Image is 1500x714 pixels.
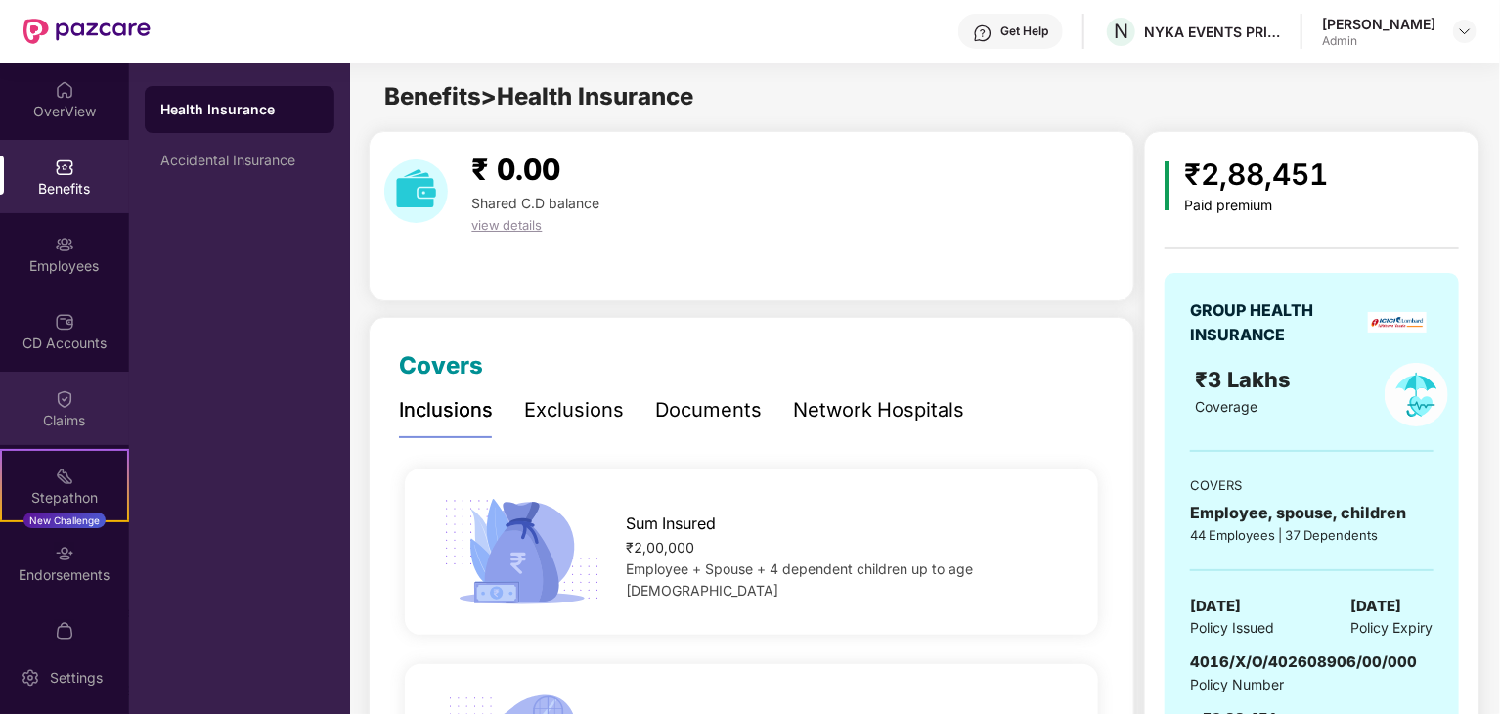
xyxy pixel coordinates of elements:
img: New Pazcare Logo [23,19,151,44]
div: ₹2,00,000 [626,537,1067,558]
div: Get Help [1000,23,1048,39]
span: [DATE] [1351,595,1402,618]
span: Shared C.D balance [471,195,599,211]
img: policyIcon [1385,363,1448,426]
span: Benefits > Health Insurance [384,82,693,111]
img: icon [437,493,606,610]
img: insurerLogo [1368,312,1427,333]
span: Coverage [1196,398,1258,415]
img: svg+xml;base64,PHN2ZyBpZD0iU2V0dGluZy0yMHgyMCIgeG1sbnM9Imh0dHA6Ly93d3cudzMub3JnLzIwMDAvc3ZnIiB3aW... [21,668,40,688]
div: 44 Employees | 37 Dependents [1190,525,1433,545]
div: New Challenge [23,513,106,528]
img: svg+xml;base64,PHN2ZyBpZD0iSG9tZSIgeG1sbnM9Imh0dHA6Ly93d3cudzMub3JnLzIwMDAvc3ZnIiB3aWR0aD0iMjAiIG... [55,80,74,100]
span: Employee + Spouse + 4 dependent children up to age [DEMOGRAPHIC_DATA] [626,560,973,599]
div: Documents [655,395,762,425]
div: Health Insurance [160,100,319,119]
div: Paid premium [1185,198,1329,214]
img: svg+xml;base64,PHN2ZyBpZD0iRW1wbG95ZWVzIiB4bWxucz0iaHR0cDovL3d3dy53My5vcmcvMjAwMC9zdmciIHdpZHRoPS... [55,235,74,254]
div: Admin [1322,33,1435,49]
div: GROUP HEALTH INSURANCE [1190,298,1361,347]
img: svg+xml;base64,PHN2ZyBpZD0iRW5kb3JzZW1lbnRzIiB4bWxucz0iaHR0cDovL3d3dy53My5vcmcvMjAwMC9zdmciIHdpZH... [55,544,74,563]
span: Policy Number [1190,676,1284,692]
div: ₹2,88,451 [1185,152,1329,198]
span: [DATE] [1190,595,1241,618]
span: ₹3 Lakhs [1196,367,1298,392]
img: svg+xml;base64,PHN2ZyBpZD0iQ2xhaW0iIHhtbG5zPSJodHRwOi8vd3d3LnczLm9yZy8yMDAwL3N2ZyIgd2lkdGg9IjIwIi... [55,389,74,409]
span: ₹ 0.00 [471,152,560,187]
img: svg+xml;base64,PHN2ZyBpZD0iSGVscC0zMngzMiIgeG1sbnM9Imh0dHA6Ly93d3cudzMub3JnLzIwMDAvc3ZnIiB3aWR0aD... [973,23,993,43]
img: svg+xml;base64,PHN2ZyBpZD0iTXlfT3JkZXJzIiBkYXRhLW5hbWU9Ik15IE9yZGVycyIgeG1sbnM9Imh0dHA6Ly93d3cudz... [55,621,74,641]
img: icon [1165,161,1169,210]
span: 4016/X/O/402608906/00/000 [1190,652,1417,671]
div: Employee, spouse, children [1190,501,1433,525]
img: svg+xml;base64,PHN2ZyB4bWxucz0iaHR0cDovL3d3dy53My5vcmcvMjAwMC9zdmciIHdpZHRoPSIyMSIgaGVpZ2h0PSIyMC... [55,467,74,486]
img: svg+xml;base64,PHN2ZyBpZD0iRHJvcGRvd24tMzJ4MzIiIHhtbG5zPSJodHRwOi8vd3d3LnczLm9yZy8yMDAwL3N2ZyIgd2... [1457,23,1473,39]
div: [PERSON_NAME] [1322,15,1435,33]
span: Covers [399,351,483,379]
img: svg+xml;base64,PHN2ZyBpZD0iQ0RfQWNjb3VudHMiIGRhdGEtbmFtZT0iQ0QgQWNjb3VudHMiIHhtbG5zPSJodHRwOi8vd3... [55,312,74,332]
div: Exclusions [524,395,624,425]
div: Network Hospitals [793,395,964,425]
span: Policy Issued [1190,617,1274,639]
div: Stepathon [2,488,127,508]
div: Inclusions [399,395,493,425]
div: Accidental Insurance [160,153,319,168]
span: Sum Insured [626,512,716,536]
div: Settings [44,668,109,688]
span: N [1114,20,1128,43]
span: Policy Expiry [1351,617,1434,639]
img: svg+xml;base64,PHN2ZyBpZD0iQmVuZWZpdHMiIHhtbG5zPSJodHRwOi8vd3d3LnczLm9yZy8yMDAwL3N2ZyIgd2lkdGg9Ij... [55,157,74,177]
div: NYKA EVENTS PRIVATE LIMITED [1144,22,1281,41]
span: view details [471,217,542,233]
div: COVERS [1190,475,1433,495]
img: download [384,159,448,223]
